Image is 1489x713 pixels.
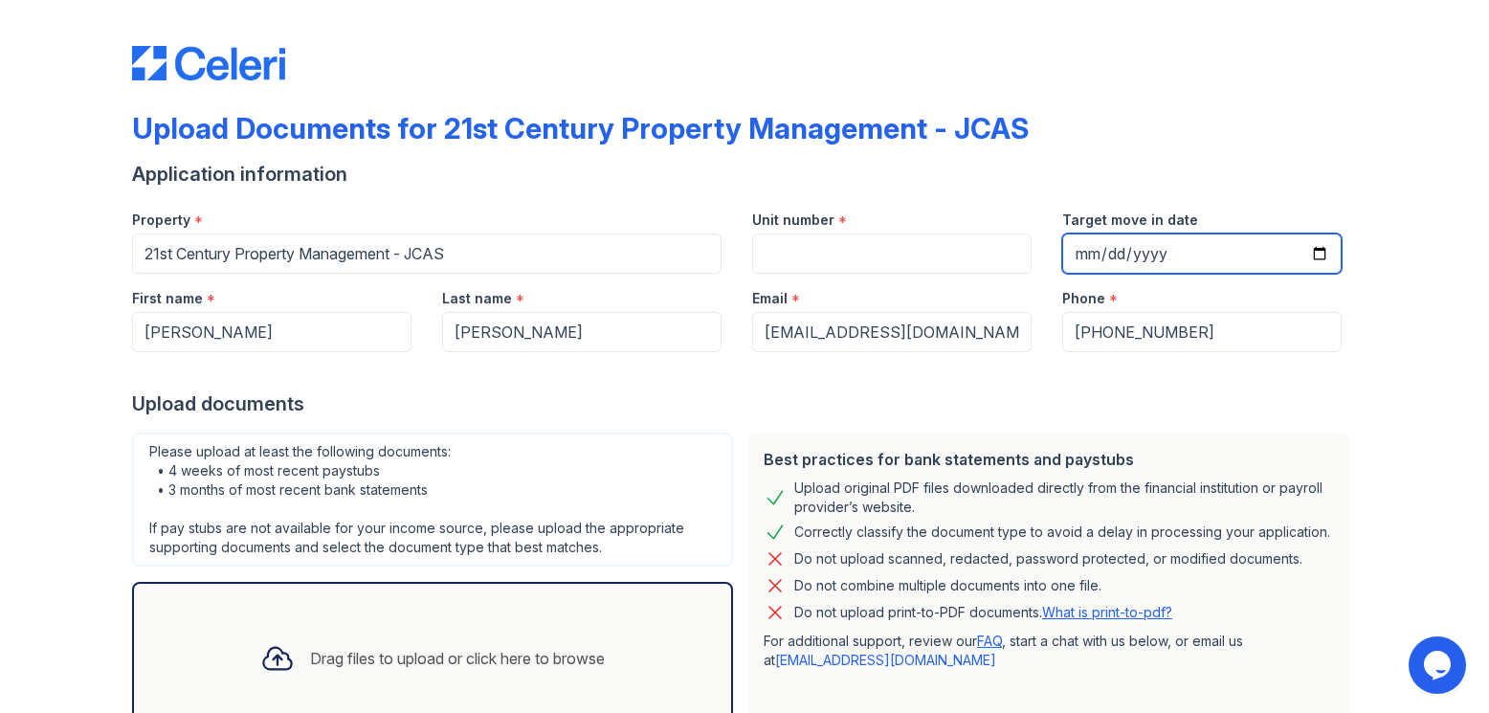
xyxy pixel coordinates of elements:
div: Best practices for bank statements and paystubs [764,448,1334,471]
div: Drag files to upload or click here to browse [310,647,605,670]
img: CE_Logo_Blue-a8612792a0a2168367f1c8372b55b34899dd931a85d93a1a3d3e32e68fde9ad4.png [132,46,285,80]
a: [EMAIL_ADDRESS][DOMAIN_NAME] [775,652,996,668]
p: For additional support, review our , start a chat with us below, or email us at [764,632,1334,670]
div: Do not combine multiple documents into one file. [794,574,1101,597]
div: Please upload at least the following documents: • 4 weeks of most recent paystubs • 3 months of m... [132,433,733,567]
div: Correctly classify the document type to avoid a delay in processing your application. [794,521,1330,544]
label: Email [752,289,788,308]
label: Phone [1062,289,1105,308]
p: Do not upload print-to-PDF documents. [794,603,1172,622]
label: Last name [442,289,512,308]
a: What is print-to-pdf? [1042,604,1172,620]
a: FAQ [977,633,1002,649]
label: Property [132,211,190,230]
label: Target move in date [1062,211,1198,230]
div: Do not upload scanned, redacted, password protected, or modified documents. [794,547,1302,570]
label: First name [132,289,203,308]
div: Upload documents [132,390,1357,417]
div: Upload Documents for 21st Century Property Management - JCAS [132,111,1029,145]
iframe: chat widget [1409,636,1470,694]
label: Unit number [752,211,834,230]
div: Upload original PDF files downloaded directly from the financial institution or payroll provider’... [794,479,1334,517]
div: Application information [132,161,1357,188]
